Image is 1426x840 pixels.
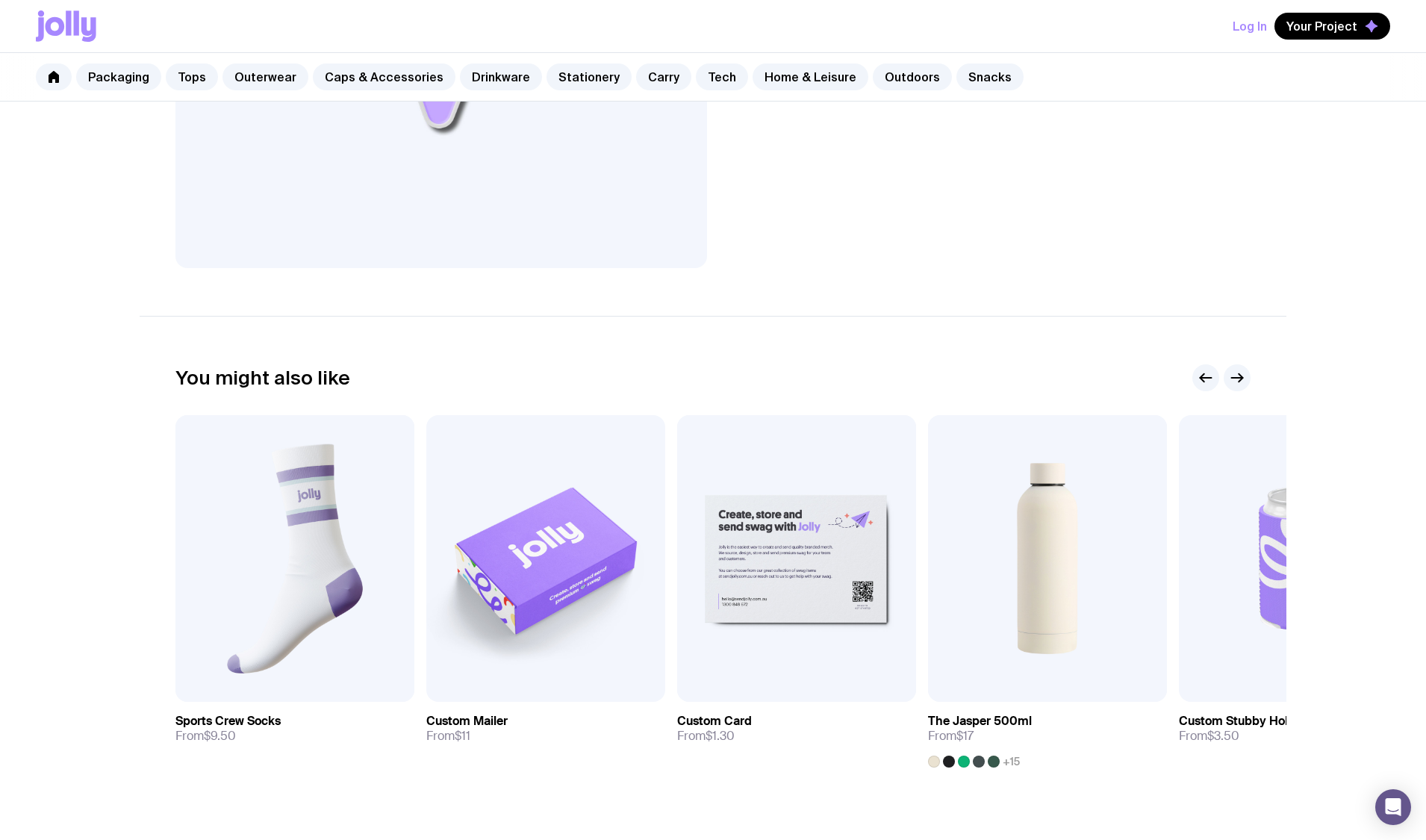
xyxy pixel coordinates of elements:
a: Packaging [76,63,161,90]
a: Carry [636,63,691,90]
span: $1.30 [706,728,735,744]
a: Outerwear [222,63,308,90]
h3: The Jasper 500ml [928,714,1032,729]
a: Outdoors [873,63,952,90]
span: From [1179,729,1239,744]
h3: Custom Card [677,714,752,729]
a: Custom MailerFrom$11 [426,702,665,756]
a: Caps & Accessories [313,63,455,90]
button: Log In [1233,13,1267,40]
span: From [426,729,470,744]
h3: Custom Stubby Holder [1179,714,1307,729]
a: Sports Crew SocksFrom$9.50 [175,702,414,756]
span: From [175,729,236,744]
span: Your Project [1286,19,1357,34]
a: Custom Stubby HolderFrom$3.50 [1179,702,1418,756]
a: Tech [696,63,748,90]
div: Open Intercom Messenger [1375,789,1411,825]
a: Snacks [956,63,1024,90]
span: From [928,729,974,744]
a: Home & Leisure [753,63,868,90]
button: Your Project [1274,13,1390,40]
a: Tops [166,63,218,90]
h3: Custom Mailer [426,714,508,729]
span: From [677,729,735,744]
span: $3.50 [1207,728,1239,744]
span: $11 [455,728,470,744]
span: $9.50 [204,728,236,744]
a: Custom CardFrom$1.30 [677,702,916,756]
span: $17 [956,728,974,744]
a: Drinkware [460,63,542,90]
h2: You might also like [175,367,350,389]
span: +15 [1003,756,1020,768]
h3: Sports Crew Socks [175,714,281,729]
a: The Jasper 500mlFrom$17+15 [928,702,1167,768]
a: Stationery [547,63,632,90]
